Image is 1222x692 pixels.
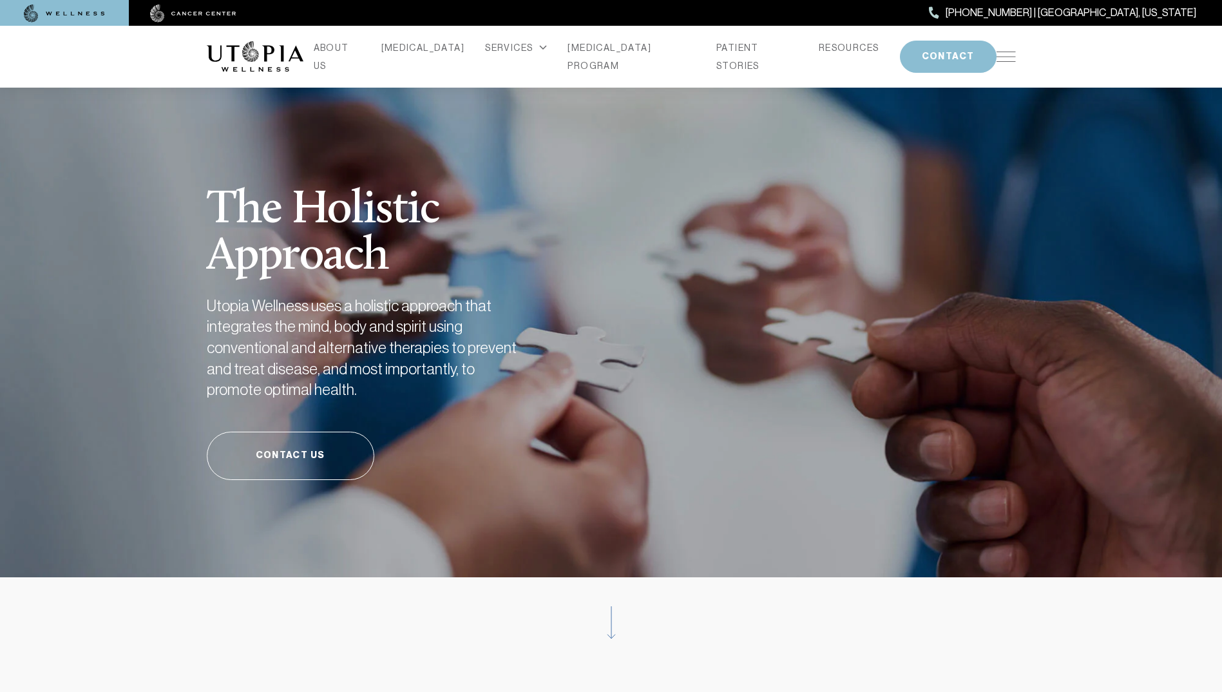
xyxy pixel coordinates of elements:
button: CONTACT [900,41,997,73]
img: logo [207,41,303,72]
img: cancer center [150,5,236,23]
a: PATIENT STORIES [716,39,798,75]
a: [MEDICAL_DATA] [381,39,465,57]
h2: Utopia Wellness uses a holistic approach that integrates the mind, body and spirit using conventi... [207,296,529,401]
a: Contact Us [207,432,374,480]
a: [MEDICAL_DATA] PROGRAM [568,39,696,75]
img: icon-hamburger [997,52,1016,62]
h1: The Holistic Approach [207,155,587,280]
span: [PHONE_NUMBER] | [GEOGRAPHIC_DATA], [US_STATE] [946,5,1196,21]
a: [PHONE_NUMBER] | [GEOGRAPHIC_DATA], [US_STATE] [929,5,1196,21]
a: ABOUT US [314,39,361,75]
div: SERVICES [485,39,547,57]
img: wellness [24,5,105,23]
a: RESOURCES [819,39,879,57]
